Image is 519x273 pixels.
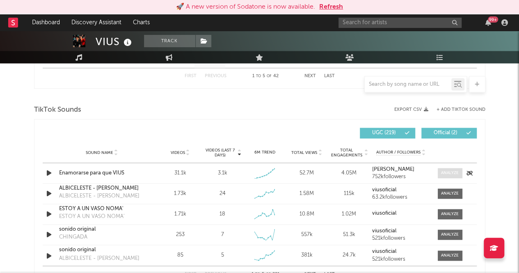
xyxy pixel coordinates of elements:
div: 4.05M [330,169,368,177]
a: sonido original [59,246,145,254]
div: 253 [161,231,199,239]
button: Track [144,35,195,47]
a: sonido original [59,225,145,234]
div: 63.2k followers [372,195,429,200]
div: 557k [288,231,326,239]
div: 85 [161,251,199,259]
a: Dashboard [26,14,66,31]
span: Videos [171,150,185,155]
input: Search by song name or URL [365,81,451,88]
div: 5 [221,251,224,259]
a: ALBICELESTE - [PERSON_NAME] [59,184,145,193]
div: 10.8M [288,210,326,218]
a: viusoficial [372,228,429,234]
a: [PERSON_NAME] [372,167,429,172]
div: 31.1k [161,169,199,177]
strong: viusoficial [372,187,396,193]
a: viusoficial [372,187,429,193]
span: Official ( 2 ) [427,131,464,135]
a: Discovery Assistant [66,14,127,31]
div: 1.02M [330,210,368,218]
strong: viusoficial [372,211,396,216]
button: + Add TikTok Sound [428,108,485,112]
a: viusoficial [372,211,429,216]
div: 1.58M [288,190,326,198]
div: 6M Trend [245,149,284,156]
button: Previous [205,74,226,78]
div: 52.7M [288,169,326,177]
div: 521k followers [372,256,429,262]
div: 99 + [488,16,498,23]
a: viusoficial [372,249,429,255]
div: 3.1k [217,169,227,177]
input: Search for artists [338,18,462,28]
button: First [185,74,197,78]
div: 521k followers [372,236,429,241]
button: + Add TikTok Sound [437,108,485,112]
button: UGC(219) [360,128,415,138]
div: ALBICELESTE - [PERSON_NAME] [59,192,139,200]
div: VIUS [96,35,134,48]
div: 🚀 A new version of Sodatone is now available. [176,2,315,12]
span: UGC ( 219 ) [365,131,403,135]
div: 18 [219,210,225,218]
div: ESTOY A UN VASO NOMA' [59,213,125,221]
div: 1 5 42 [243,71,288,81]
div: 115k [330,190,368,198]
span: Sound Name [86,150,113,155]
button: Next [304,74,316,78]
strong: [PERSON_NAME] [372,167,414,172]
button: Refresh [319,2,343,12]
span: TikTok Sounds [34,105,81,115]
a: Charts [127,14,155,31]
span: Total Engagements [330,148,363,158]
a: ESTOY A UN VASO NOMA' [59,205,145,213]
strong: viusoficial [372,249,396,254]
button: Official(2) [421,128,477,138]
span: Videos (last 7 days) [203,148,236,158]
span: of [267,74,272,78]
strong: viusoficial [372,228,396,234]
div: 752k followers [372,174,429,180]
div: 7 [221,231,224,239]
div: 1.71k [161,210,199,218]
button: Export CSV [394,107,428,112]
div: 51.3k [330,231,368,239]
a: Enamorarse para que VIUS [59,169,145,177]
button: 99+ [485,19,491,26]
div: 381k [288,251,326,259]
div: ALBICELESTE - [PERSON_NAME] [59,254,139,262]
div: CHINGADA [59,233,87,241]
span: Total Views [291,150,317,155]
span: to [256,74,261,78]
div: 24 [219,190,225,198]
div: 24.7k [330,251,368,259]
div: 1.73k [161,190,199,198]
button: Last [324,74,335,78]
span: Author / Followers [376,150,421,155]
